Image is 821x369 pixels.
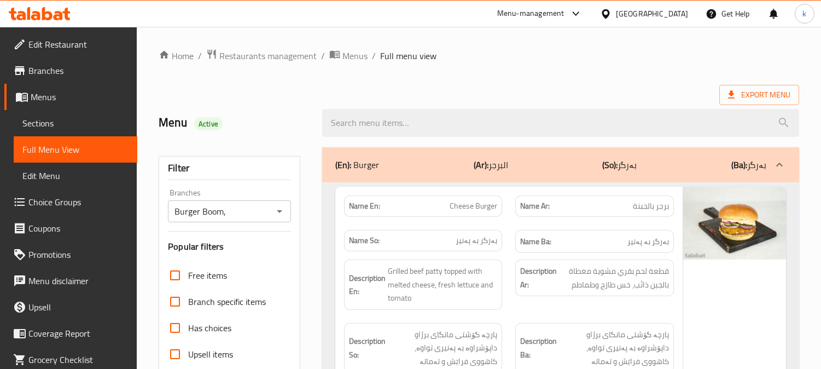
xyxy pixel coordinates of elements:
[159,49,799,63] nav: breadcrumb
[388,264,498,305] span: Grilled beef patty topped with melted cheese, fresh lettuce and tomato
[474,158,508,171] p: البرجر
[28,248,129,261] span: Promotions
[683,187,793,260] img: Burger_Boom_Cheese_Burger638959824348863231.jpg
[4,241,137,268] a: Promotions
[159,49,194,62] a: Home
[28,222,129,235] span: Coupons
[168,240,291,253] h3: Popular filters
[474,157,488,173] b: (Ar):
[559,264,669,291] span: قطعة لحم بقري مشوية مغطاة بالجبن ذائب، خس طازج وطماطم
[372,49,376,62] li: /
[322,147,799,182] div: (En): Burger(Ar):البرجر(So):بەرگر(Ba):بەرگر
[602,157,618,173] b: (So):
[633,200,669,212] span: برجر بالجبنة
[349,200,380,212] strong: Name En:
[520,335,557,361] strong: Description Ba:
[22,169,129,182] span: Edit Menu
[728,88,790,102] span: Export Menu
[28,301,129,314] span: Upsell
[731,158,766,171] p: بەرگر
[602,158,637,171] p: بەرگر
[28,327,129,340] span: Coverage Report
[388,328,498,368] span: پارچە گۆشتی مانگای برژاو داپۆشراوە بە پەنیری تواوە، کاهووی فراێش و تەماتە
[497,7,564,20] div: Menu-management
[194,119,223,129] span: Active
[31,90,129,103] span: Menus
[206,49,317,63] a: Restaurants management
[4,320,137,347] a: Coverage Report
[520,264,557,291] strong: Description Ar:
[342,49,368,62] span: Menus
[28,274,129,287] span: Menu disclaimer
[731,157,747,173] b: (Ba):
[14,110,137,136] a: Sections
[4,294,137,320] a: Upsell
[14,163,137,189] a: Edit Menu
[4,215,137,241] a: Coupons
[14,136,137,163] a: Full Menu View
[335,158,379,171] p: Burger
[28,64,129,77] span: Branches
[349,235,380,246] strong: Name So:
[198,49,202,62] li: /
[4,57,137,84] a: Branches
[322,109,799,137] input: search
[28,353,129,366] span: Grocery Checklist
[349,335,386,361] strong: Description So:
[4,84,137,110] a: Menus
[329,49,368,63] a: Menus
[188,321,231,335] span: Has choices
[188,295,266,308] span: Branch specific items
[520,200,550,212] strong: Name Ar:
[627,235,669,249] span: بەرگر بە پەنیر
[219,49,317,62] span: Restaurants management
[321,49,325,62] li: /
[188,348,233,361] span: Upsell items
[4,268,137,294] a: Menu disclaimer
[194,117,223,130] div: Active
[616,8,688,20] div: [GEOGRAPHIC_DATA]
[349,272,386,298] strong: Description En:
[456,235,497,246] span: بەرگر بە پەنیر
[168,157,291,180] div: Filter
[380,49,436,62] span: Full menu view
[802,8,806,20] span: k
[520,235,551,249] strong: Name Ba:
[22,143,129,156] span: Full Menu View
[335,157,351,173] b: (En):
[272,204,287,219] button: Open
[28,38,129,51] span: Edit Restaurant
[559,328,669,368] span: پارچە گۆشتی مانگای برژاو داپۆشراوە بە پەنیری تواوە، کاهووی فراێش و تەماتە
[22,117,129,130] span: Sections
[4,31,137,57] a: Edit Restaurant
[159,114,309,131] h2: Menu
[450,200,497,212] span: Cheese Burger
[4,189,137,215] a: Choice Groups
[188,269,227,282] span: Free items
[719,85,799,105] span: Export Menu
[28,195,129,209] span: Choice Groups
